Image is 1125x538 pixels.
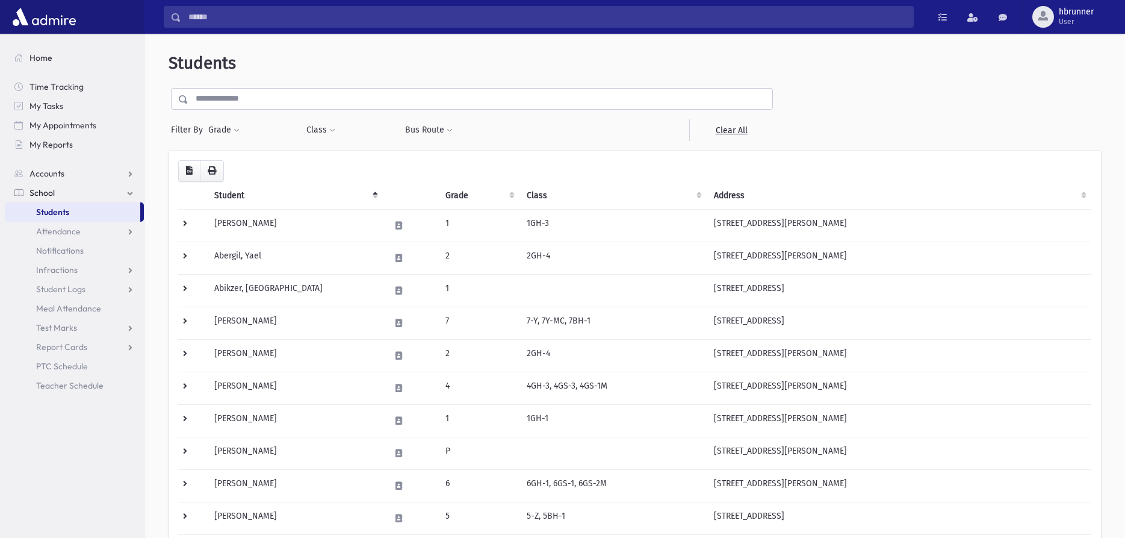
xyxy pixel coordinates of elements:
td: Abergil, Yael [207,242,383,274]
span: Teacher Schedule [36,380,104,391]
td: [STREET_ADDRESS] [707,307,1091,339]
button: Grade [208,119,240,141]
a: Clear All [689,119,773,141]
span: Attendance [36,226,81,237]
a: Meal Attendance [5,299,144,318]
td: [PERSON_NAME] [207,502,383,534]
span: My Reports [29,139,73,150]
td: [PERSON_NAME] [207,469,383,502]
td: 4GH-3, 4GS-3, 4GS-1M [519,372,707,404]
td: [PERSON_NAME] [207,404,383,437]
a: Report Cards [5,337,144,357]
span: My Appointments [29,120,96,131]
a: My Tasks [5,96,144,116]
td: 1 [438,209,519,242]
td: [STREET_ADDRESS][PERSON_NAME] [707,242,1091,274]
td: 1GH-3 [519,209,707,242]
td: 1 [438,274,519,307]
td: [PERSON_NAME] [207,437,383,469]
span: School [29,187,55,198]
td: [PERSON_NAME] [207,339,383,372]
button: CSV [178,160,200,182]
td: 2 [438,339,519,372]
a: My Reports [5,135,144,154]
span: Meal Attendance [36,303,101,314]
button: Print [200,160,224,182]
td: [STREET_ADDRESS][PERSON_NAME] [707,209,1091,242]
span: Accounts [29,168,64,179]
a: Attendance [5,222,144,241]
a: Students [5,202,140,222]
th: Student: activate to sort column descending [207,182,383,210]
td: [PERSON_NAME] [207,372,383,404]
td: 2GH-4 [519,242,707,274]
a: My Appointments [5,116,144,135]
td: P [438,437,519,469]
span: Student Logs [36,284,85,295]
td: Abikzer, [GEOGRAPHIC_DATA] [207,274,383,307]
td: [STREET_ADDRESS][PERSON_NAME] [707,339,1091,372]
th: Grade: activate to sort column ascending [438,182,519,210]
span: Test Marks [36,322,77,333]
a: Test Marks [5,318,144,337]
td: 4 [438,372,519,404]
a: PTC Schedule [5,357,144,376]
a: School [5,183,144,202]
a: Accounts [5,164,144,183]
span: Students [36,207,69,217]
td: 5-Z, 5BH-1 [519,502,707,534]
td: [STREET_ADDRESS][PERSON_NAME] [707,437,1091,469]
td: [STREET_ADDRESS][PERSON_NAME] [707,469,1091,502]
input: Search [181,6,913,28]
span: Filter By [171,124,208,136]
td: 5 [438,502,519,534]
a: Notifications [5,241,144,260]
td: 7-Y, 7Y-MC, 7BH-1 [519,307,707,339]
td: [STREET_ADDRESS][PERSON_NAME] [707,404,1091,437]
span: Time Tracking [29,81,84,92]
span: hbrunner [1059,7,1094,17]
td: [STREET_ADDRESS] [707,502,1091,534]
span: User [1059,17,1094,27]
td: [PERSON_NAME] [207,209,383,242]
span: Report Cards [36,342,87,352]
a: Time Tracking [5,77,144,96]
span: Notifications [36,245,84,256]
a: Infractions [5,260,144,280]
span: Home [29,52,52,63]
td: [PERSON_NAME] [207,307,383,339]
span: PTC Schedule [36,361,88,372]
td: [STREET_ADDRESS][PERSON_NAME] [707,372,1091,404]
button: Class [306,119,336,141]
span: Students [169,53,236,73]
th: Address: activate to sort column ascending [707,182,1091,210]
span: Infractions [36,264,78,275]
img: AdmirePro [10,5,79,29]
a: Home [5,48,144,67]
button: Bus Route [404,119,453,141]
td: 6 [438,469,519,502]
td: 7 [438,307,519,339]
a: Teacher Schedule [5,376,144,395]
th: Class: activate to sort column ascending [519,182,707,210]
a: Student Logs [5,280,144,299]
td: 2 [438,242,519,274]
td: 1 [438,404,519,437]
td: 1GH-1 [519,404,707,437]
span: My Tasks [29,101,63,111]
td: 2GH-4 [519,339,707,372]
td: [STREET_ADDRESS] [707,274,1091,307]
td: 6GH-1, 6GS-1, 6GS-2M [519,469,707,502]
